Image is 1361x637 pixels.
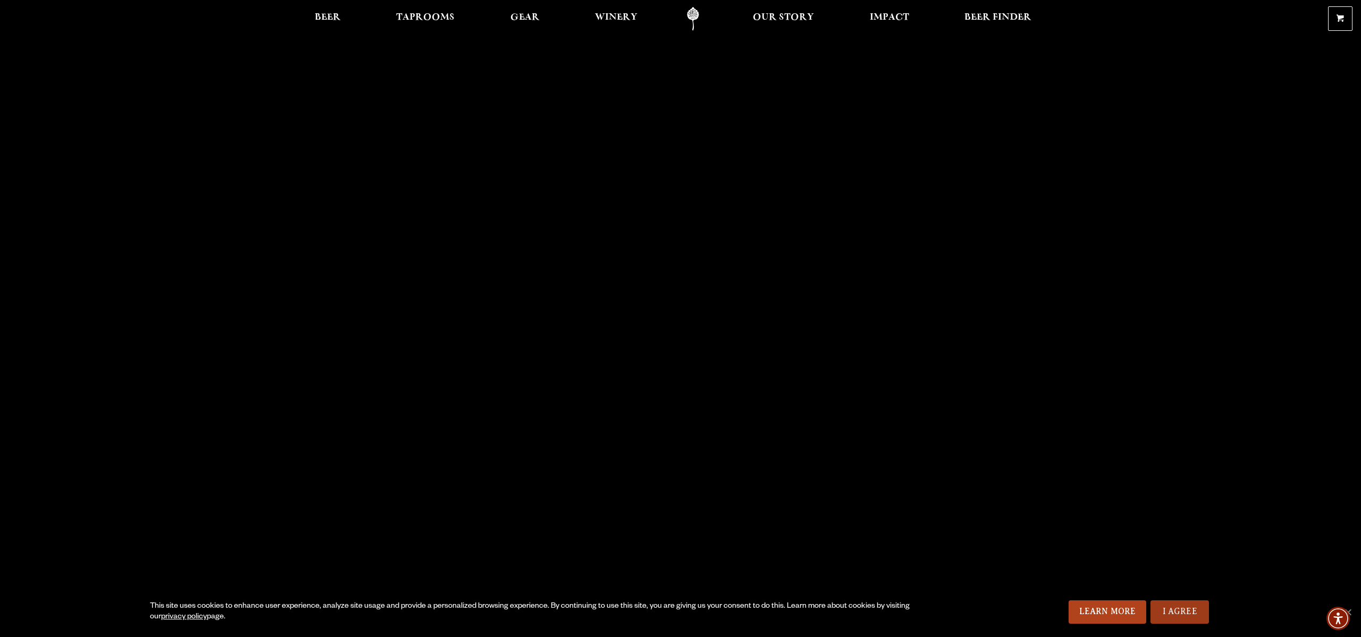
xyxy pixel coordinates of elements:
a: Impact [863,7,916,31]
span: Gear [510,13,540,22]
a: Beer Finder [957,7,1038,31]
a: privacy policy [161,613,207,622]
a: Taprooms [389,7,461,31]
span: Our Story [753,13,814,22]
span: Beer [315,13,341,22]
a: Odell Home [673,7,713,31]
div: Accessibility Menu [1326,607,1350,630]
a: Beer [308,7,348,31]
span: Taprooms [396,13,455,22]
span: Impact [870,13,909,22]
span: Winery [595,13,637,22]
a: Gear [503,7,547,31]
span: Beer Finder [964,13,1031,22]
div: This site uses cookies to enhance user experience, analyze site usage and provide a personalized ... [150,601,935,623]
a: Winery [588,7,644,31]
a: Our Story [746,7,821,31]
a: Learn More [1069,600,1147,624]
a: I Agree [1150,600,1209,624]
